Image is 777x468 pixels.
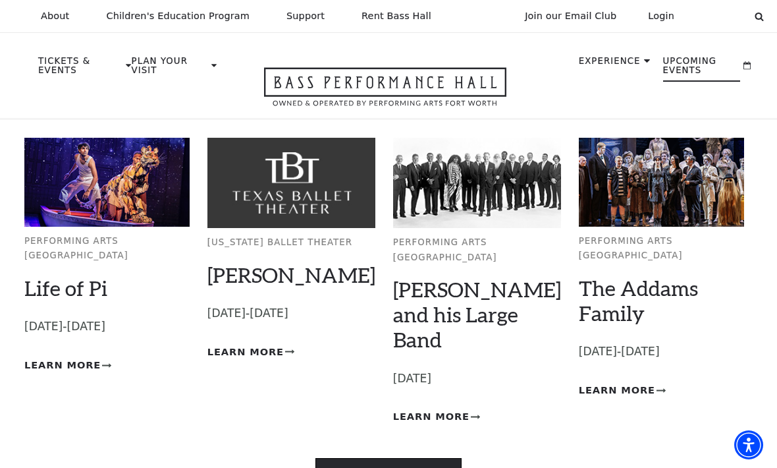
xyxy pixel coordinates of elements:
[579,57,641,73] p: Experience
[663,57,740,82] p: Upcoming Events
[579,234,744,264] p: Performing Arts [GEOGRAPHIC_DATA]
[24,138,190,227] img: Performing Arts Fort Worth
[24,234,190,264] p: Performing Arts [GEOGRAPHIC_DATA]
[41,11,69,22] p: About
[393,277,561,352] a: [PERSON_NAME] and his Large Band
[362,11,431,22] p: Rent Bass Hall
[393,369,561,388] p: [DATE]
[579,276,698,326] a: The Addams Family
[207,138,375,228] img: Texas Ballet Theater
[393,138,561,228] img: Performing Arts Fort Worth
[393,235,561,265] p: Performing Arts [GEOGRAPHIC_DATA]
[217,67,554,118] a: Open this option
[24,357,111,374] a: Learn More Life of Pi
[24,276,107,301] a: Life of Pi
[132,57,208,82] p: Plan Your Visit
[106,11,250,22] p: Children's Education Program
[207,262,375,287] a: [PERSON_NAME]
[579,382,655,399] span: Learn More
[24,317,190,336] p: [DATE]-[DATE]
[286,11,325,22] p: Support
[24,357,101,374] span: Learn More
[579,382,666,399] a: Learn More The Addams Family
[734,430,763,459] div: Accessibility Menu
[207,344,284,361] span: Learn More
[695,10,742,22] select: Select:
[579,138,744,227] img: Performing Arts Fort Worth
[207,235,375,250] p: [US_STATE] Ballet Theater
[579,342,744,361] p: [DATE]-[DATE]
[393,409,469,425] span: Learn More
[207,344,294,361] a: Learn More Peter Pan
[207,304,375,323] p: [DATE]-[DATE]
[38,57,122,82] p: Tickets & Events
[393,409,480,425] a: Learn More Lyle Lovett and his Large Band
